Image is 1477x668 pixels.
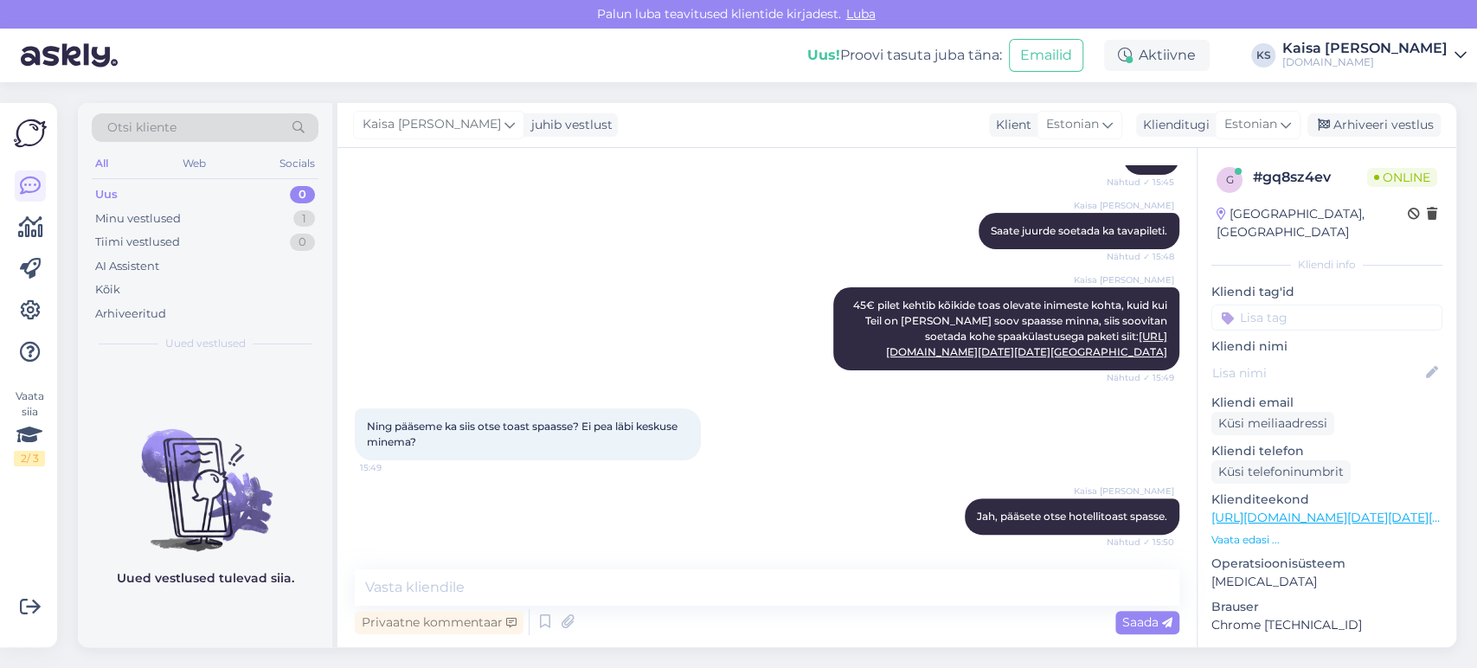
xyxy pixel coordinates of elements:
img: Askly Logo [14,117,47,150]
div: [DOMAIN_NAME] [1282,55,1448,69]
span: Nähtud ✓ 15:45 [1107,176,1174,189]
div: 0 [290,234,315,251]
span: Otsi kliente [107,119,177,137]
span: Jah, pääsete otse hotellitoast spasse. [977,510,1167,523]
span: Kaisa [PERSON_NAME] [1074,485,1174,498]
span: Uued vestlused [165,336,246,351]
div: Kliendi info [1211,257,1442,273]
div: 2 / 3 [14,451,45,466]
span: Kaisa [PERSON_NAME] [363,115,501,134]
p: Kliendi tag'id [1211,283,1442,301]
div: Klienditugi [1136,116,1210,134]
img: No chats [78,398,332,554]
div: # gq8sz4ev [1253,167,1367,188]
div: Klient [989,116,1031,134]
div: KS [1251,43,1275,67]
div: 0 [290,186,315,203]
p: Operatsioonisüsteem [1211,555,1442,573]
span: Saada [1122,614,1172,630]
div: Web [179,152,209,175]
p: Brauser [1211,598,1442,616]
span: Estonian [1046,115,1099,134]
span: Saate juurde soetada ka tavapileti. [991,224,1167,237]
p: Chrome [TECHNICAL_ID] [1211,616,1442,634]
div: All [92,152,112,175]
p: Kliendi email [1211,394,1442,412]
span: g [1226,173,1234,186]
span: Estonian [1224,115,1277,134]
div: Proovi tasuta juba täna: [807,45,1002,66]
p: Uued vestlused tulevad siia. [117,569,294,588]
div: juhib vestlust [524,116,613,134]
div: Vaata siia [14,389,45,466]
input: Lisa nimi [1212,363,1422,382]
div: AI Assistent [95,258,159,275]
div: [GEOGRAPHIC_DATA], [GEOGRAPHIC_DATA] [1217,205,1408,241]
span: Luba [841,6,881,22]
div: Aktiivne [1104,40,1210,71]
span: 45€ pilet kehtib kõikide toas olevate inimeste kohta, kuid kui Teil on [PERSON_NAME] soov spaasse... [853,299,1170,358]
span: Kaisa [PERSON_NAME] [1074,199,1174,212]
input: Lisa tag [1211,305,1442,331]
div: Küsi telefoninumbrit [1211,460,1351,484]
div: Arhiveeri vestlus [1307,113,1441,137]
div: Arhiveeritud [95,305,166,323]
div: Uus [95,186,118,203]
p: Kliendi nimi [1211,337,1442,356]
p: [MEDICAL_DATA] [1211,573,1442,591]
p: Klienditeekond [1211,491,1442,509]
span: Kaisa [PERSON_NAME] [1074,273,1174,286]
div: Tiimi vestlused [95,234,180,251]
span: Nähtud ✓ 15:49 [1107,371,1174,384]
span: Online [1367,168,1437,187]
div: Minu vestlused [95,210,181,228]
div: Socials [276,152,318,175]
span: Nähtud ✓ 15:50 [1107,536,1174,549]
p: Kliendi telefon [1211,442,1442,460]
div: 1 [293,210,315,228]
div: Kõik [95,281,120,299]
div: Küsi meiliaadressi [1211,412,1334,435]
span: Nähtud ✓ 15:48 [1107,250,1174,263]
span: Ning pääseme ka siis otse toast spaasse? Ei pea läbi keskuse minema? [367,420,680,448]
div: Kaisa [PERSON_NAME] [1282,42,1448,55]
p: Vaata edasi ... [1211,532,1442,548]
b: Uus! [807,47,840,63]
a: Kaisa [PERSON_NAME][DOMAIN_NAME] [1282,42,1467,69]
button: Emailid [1009,39,1083,72]
span: 15:49 [360,461,425,474]
div: Privaatne kommentaar [355,611,523,634]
